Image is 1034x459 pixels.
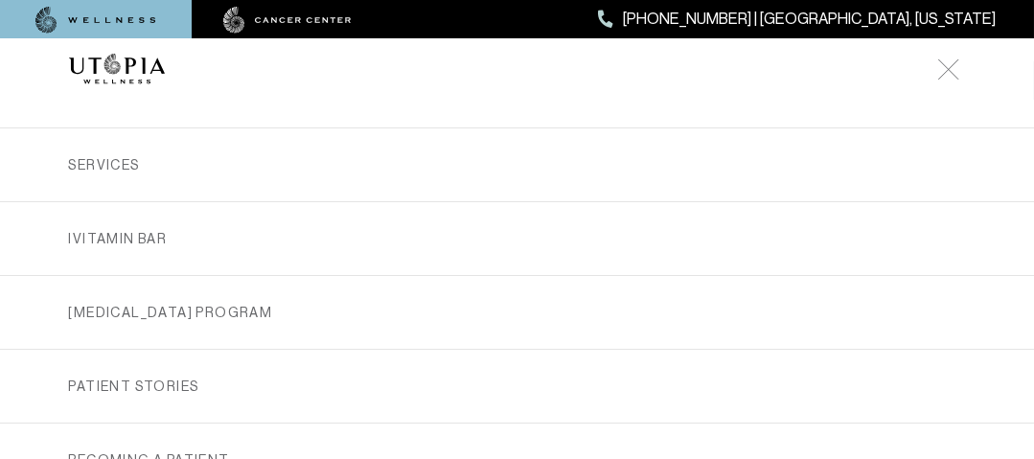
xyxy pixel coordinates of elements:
[69,276,966,349] a: [MEDICAL_DATA] PROGRAM
[623,7,996,32] span: [PHONE_NUMBER] | [GEOGRAPHIC_DATA], [US_STATE]
[937,58,959,80] img: icon-hamburger
[35,7,156,34] img: wellness
[69,128,966,201] a: SERVICES
[69,54,165,84] img: logo
[223,7,352,34] img: cancer center
[598,7,996,32] a: [PHONE_NUMBER] | [GEOGRAPHIC_DATA], [US_STATE]
[69,202,966,275] a: iVitamin Bar
[69,350,966,423] a: PATIENT STORIES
